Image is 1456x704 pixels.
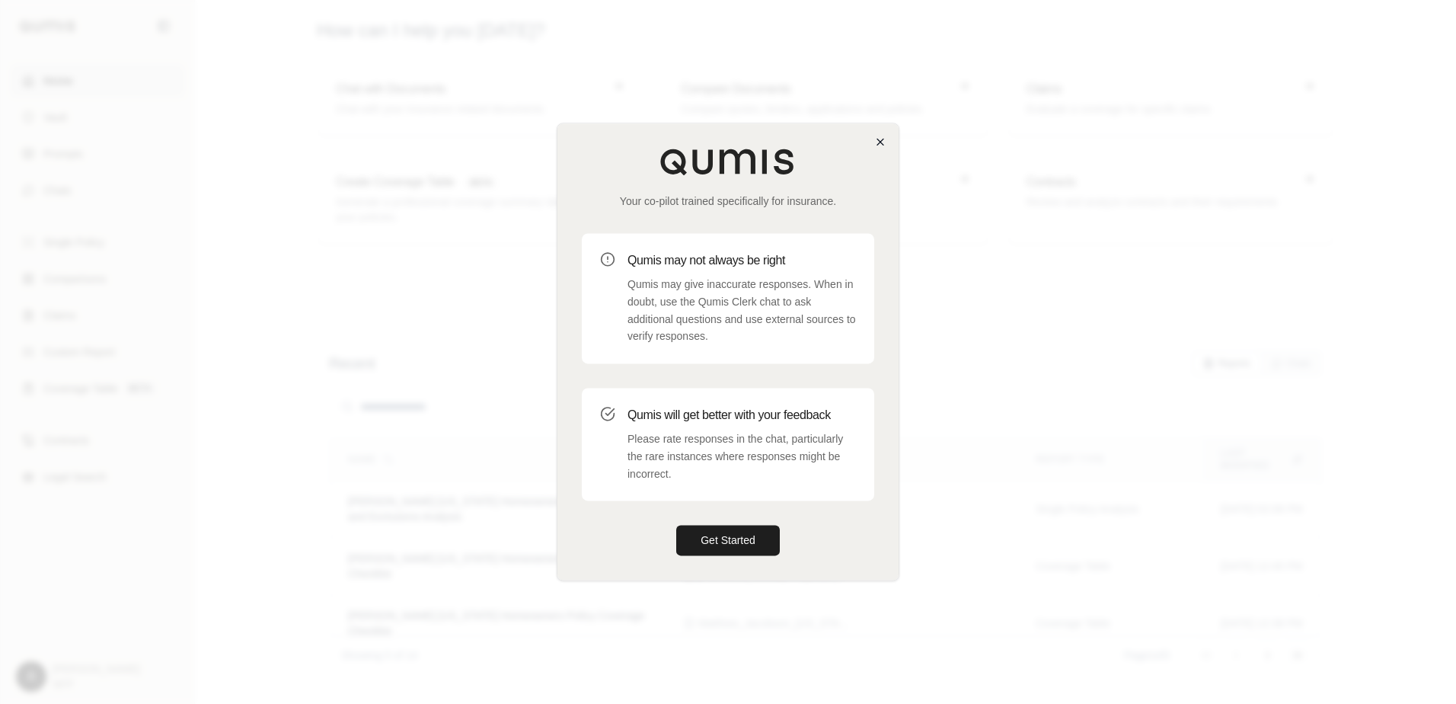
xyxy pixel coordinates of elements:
[627,276,856,345] p: Qumis may give inaccurate responses. When in doubt, use the Qumis Clerk chat to ask additional qu...
[627,251,856,270] h3: Qumis may not always be right
[582,194,874,209] p: Your co-pilot trained specifically for insurance.
[627,406,856,424] h3: Qumis will get better with your feedback
[676,526,780,556] button: Get Started
[627,430,856,482] p: Please rate responses in the chat, particularly the rare instances where responses might be incor...
[659,148,797,175] img: Qumis Logo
